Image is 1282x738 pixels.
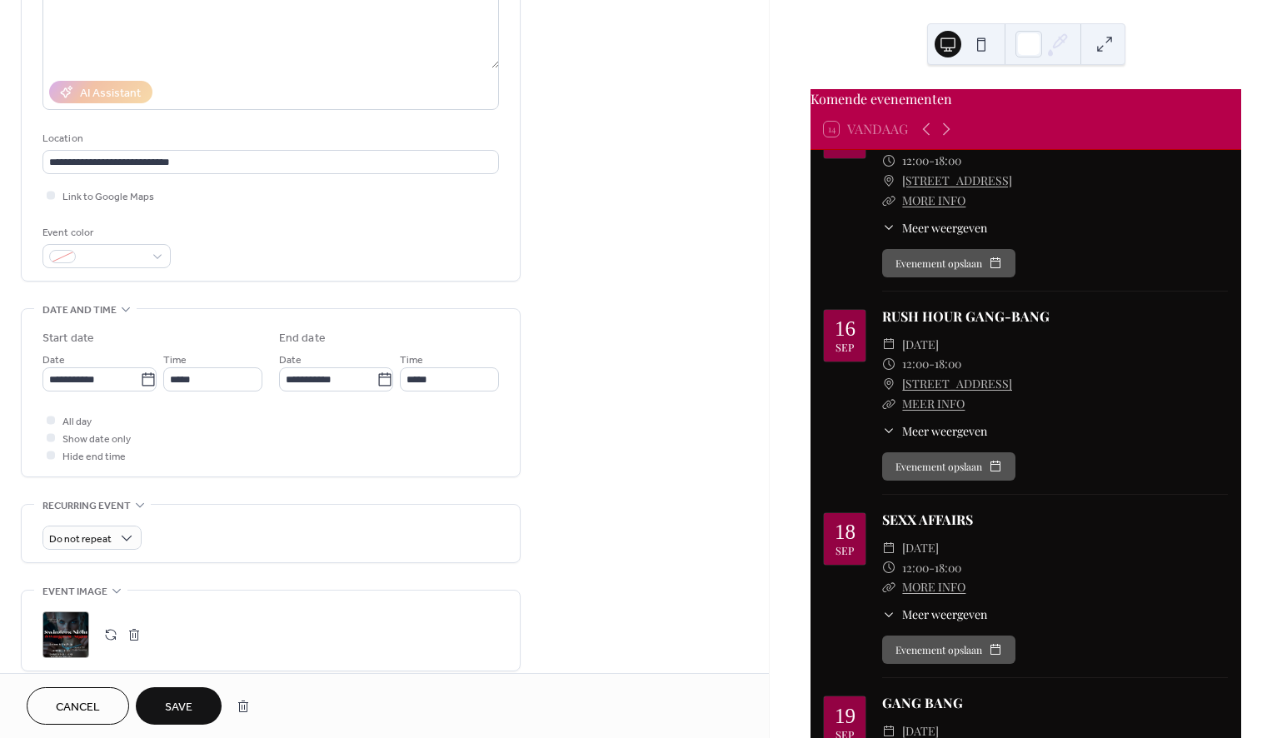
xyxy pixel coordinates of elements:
span: 12:00 [902,151,929,171]
button: Save [136,687,222,725]
button: ​Meer weergeven [882,422,987,440]
div: ​ [882,151,895,171]
div: ​ [882,558,895,578]
div: Event color [42,224,167,242]
div: Location [42,130,496,147]
div: ​ [882,538,895,558]
span: Hide end time [62,448,126,466]
div: ​ [882,374,895,394]
span: 18:00 [935,354,961,374]
span: Meer weergeven [902,606,987,623]
span: [DATE] [902,538,939,558]
span: Time [400,352,423,369]
span: Date [279,352,302,369]
span: Date and time [42,302,117,319]
span: Date [42,352,65,369]
span: Event image [42,583,107,601]
span: Time [163,352,187,369]
button: ​Meer weergeven [882,606,987,623]
span: 18:00 [935,558,961,578]
button: Evenement opslaan [882,249,1015,277]
div: 19 [835,706,855,726]
div: ​ [882,219,895,237]
a: [STREET_ADDRESS] [902,374,1012,394]
span: All day [62,413,92,431]
a: MORE INFO [902,579,965,595]
span: Link to Google Maps [62,188,154,206]
span: Do not repeat [49,530,112,549]
div: 16 [835,318,855,339]
span: Meer weergeven [902,422,987,440]
div: ​ [882,422,895,440]
button: Evenement opslaan [882,452,1015,481]
span: 12:00 [902,354,929,374]
div: 18 [835,521,855,542]
a: [STREET_ADDRESS] [902,171,1012,191]
span: Show date only [62,431,131,448]
div: ​ [882,577,895,597]
a: MEER INFO [902,396,965,411]
div: ​ [882,606,895,623]
button: Evenement opslaan [882,636,1015,664]
button: ​Meer weergeven [882,219,987,237]
div: ​ [882,191,895,211]
div: ​ [882,394,895,414]
div: ​ [882,171,895,191]
button: Cancel [27,687,129,725]
span: - [929,558,935,578]
div: sep [836,546,854,556]
span: Save [165,699,192,716]
a: RUSH HOUR GANG-BANG [882,307,1050,325]
span: 12:00 [902,558,929,578]
span: - [929,354,935,374]
span: 18:00 [935,151,961,171]
a: MORE INFO [902,192,965,208]
div: sep [836,342,854,353]
span: - [929,151,935,171]
span: Cancel [56,699,100,716]
span: Meer weergeven [902,219,987,237]
span: Recurring event [42,497,131,515]
a: SEXX AFFAIRS [882,511,973,528]
div: ; [42,611,89,658]
span: [DATE] [902,335,939,355]
div: Komende evenementen [811,89,1241,109]
div: End date [279,330,326,347]
div: Start date [42,330,94,347]
a: GANG BANG [882,694,963,711]
div: ​ [882,354,895,374]
div: ​ [882,335,895,355]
